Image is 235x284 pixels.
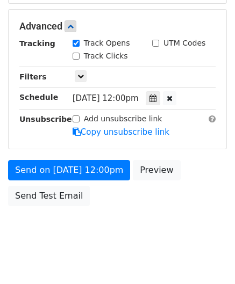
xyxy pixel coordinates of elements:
a: Send Test Email [8,186,90,206]
label: Add unsubscribe link [84,113,162,125]
span: [DATE] 12:00pm [73,93,139,103]
strong: Schedule [19,93,58,101]
a: Preview [133,160,180,180]
label: UTM Codes [163,38,205,49]
strong: Tracking [19,39,55,48]
iframe: Chat Widget [181,232,235,284]
h5: Advanced [19,20,216,32]
label: Track Clicks [84,50,128,62]
a: Send on [DATE] 12:00pm [8,160,130,180]
a: Copy unsubscribe link [73,127,169,137]
strong: Unsubscribe [19,115,72,123]
strong: Filters [19,72,47,81]
label: Track Opens [84,38,130,49]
